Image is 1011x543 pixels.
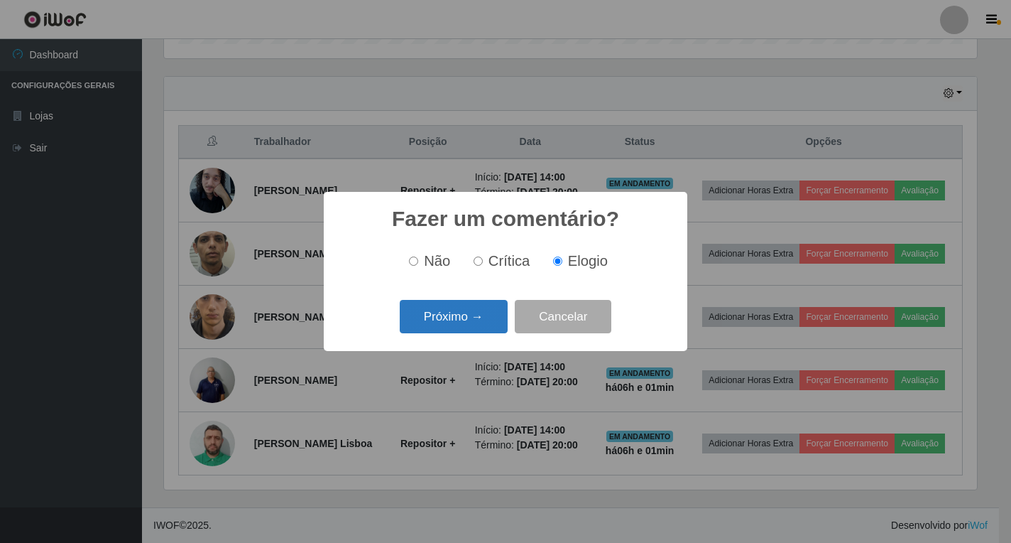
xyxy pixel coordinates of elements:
[568,253,608,269] span: Elogio
[553,257,562,266] input: Elogio
[474,257,483,266] input: Crítica
[400,300,508,333] button: Próximo →
[409,257,418,266] input: Não
[424,253,450,269] span: Não
[515,300,611,333] button: Cancelar
[488,253,530,269] span: Crítica
[392,206,619,232] h2: Fazer um comentário?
